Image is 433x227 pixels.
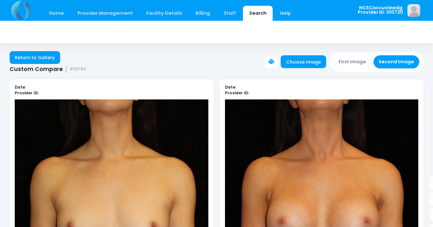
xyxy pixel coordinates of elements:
b: Date: [15,84,26,90]
a: Facility Details [140,6,188,21]
b: Provider ID: [15,90,39,96]
a: Search [243,6,273,21]
b: Provider ID: [225,90,249,96]
a: Help [274,6,297,21]
a: Provider Management [71,6,139,21]
a: Return to Gallery [10,51,60,64]
button: First Image [333,55,372,68]
small: #20794 [69,67,86,72]
span: NCSCaccuviewdg Provider ID: 100720 [358,5,403,15]
a: Billing [189,6,216,21]
img: image [407,4,420,17]
button: Second Image [373,55,420,68]
span: Custom Compare [10,66,63,73]
a: Choose image [281,55,326,68]
b: Date: [225,84,236,90]
a: Staff [217,6,242,21]
a: Home [43,6,70,21]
